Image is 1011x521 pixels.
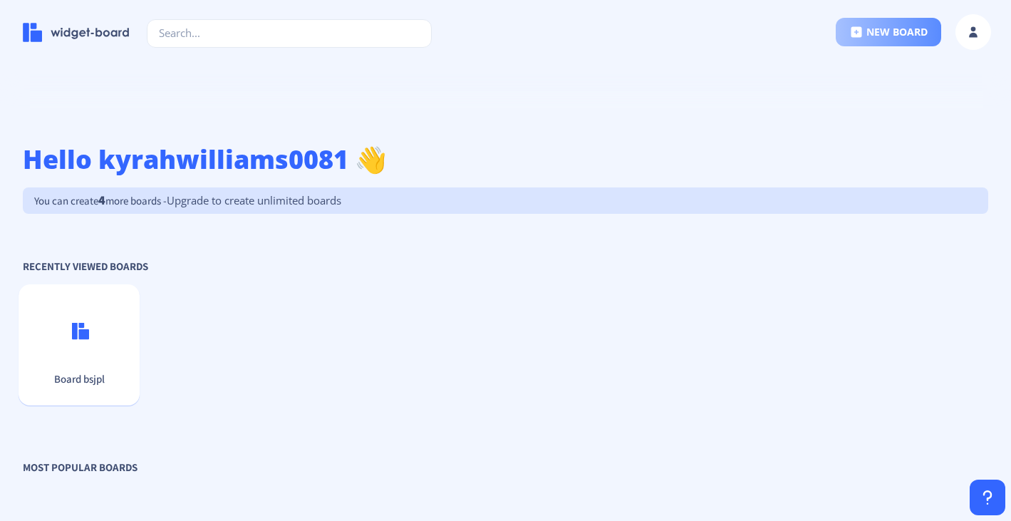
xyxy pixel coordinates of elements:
[167,193,341,207] span: Upgrade to create unlimited boards
[23,143,988,177] h1: Hello kyrahwilliams0081 👋
[23,23,130,42] img: logo-name.svg
[836,18,941,46] button: new board
[72,322,90,340] img: logo.svg
[24,372,134,386] p: Board bsjpl
[23,187,988,214] p: You can create more boards -
[23,460,988,474] p: Most Popular Boards
[23,259,988,273] p: Recently Viewed Boards
[98,192,105,208] span: 4
[147,19,432,48] input: Search...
